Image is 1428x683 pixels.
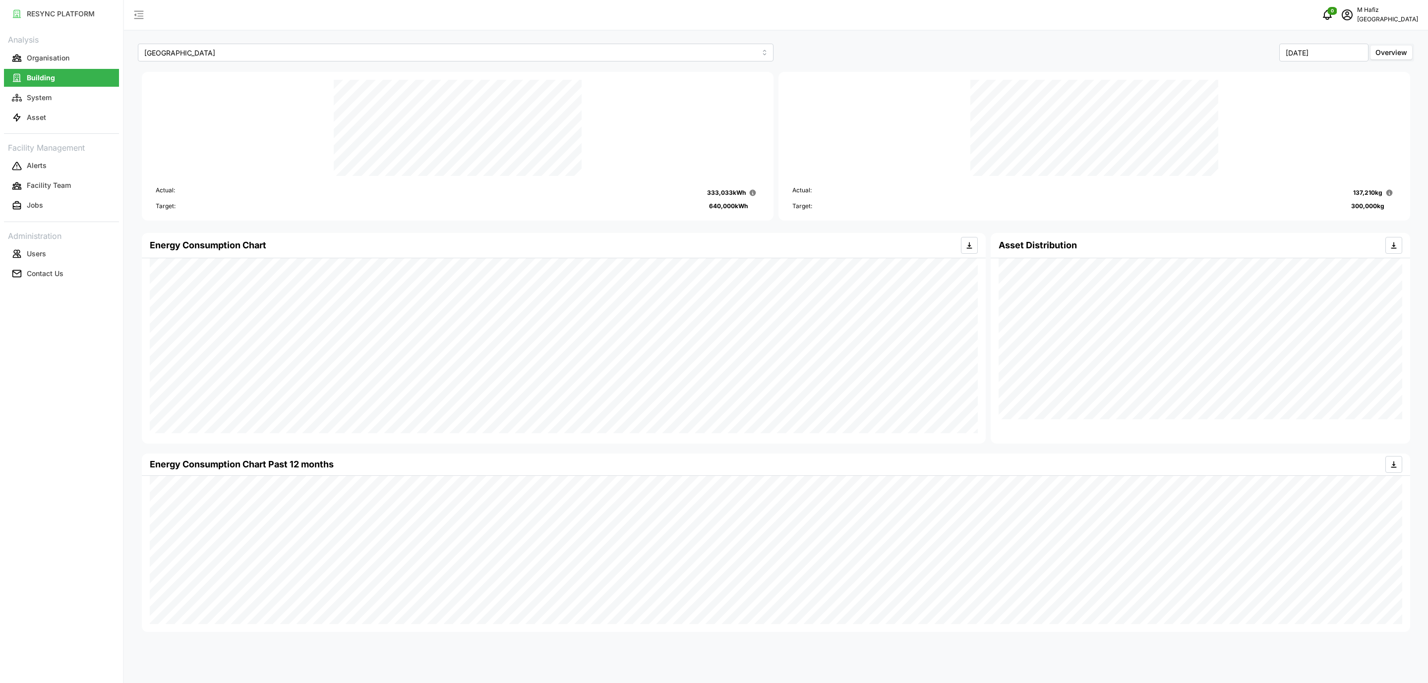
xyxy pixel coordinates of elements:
span: Overview [1375,48,1407,57]
span: 0 [1331,7,1334,14]
p: Target: [156,202,176,211]
p: Facility Management [4,140,119,154]
button: Facility Team [4,177,119,195]
button: Alerts [4,157,119,175]
button: schedule [1337,5,1357,25]
a: Users [4,244,119,264]
a: System [4,88,119,108]
p: Asset [27,113,46,122]
p: RESYNC PLATFORM [27,9,95,19]
button: System [4,89,119,107]
p: Analysis [4,32,119,46]
button: Organisation [4,49,119,67]
p: Contact Us [27,269,63,279]
p: 137,210 kg [1353,188,1382,198]
p: Alerts [27,161,47,171]
a: Facility Team [4,176,119,196]
p: System [27,93,52,103]
p: M Hafiz [1357,5,1418,15]
p: Jobs [27,200,43,210]
h4: Energy Consumption Chart [150,239,266,252]
p: Facility Team [27,180,71,190]
p: 333,033 kWh [707,188,746,198]
button: Contact Us [4,265,119,283]
input: Select Month [1279,44,1368,61]
h4: Asset Distribution [999,239,1077,252]
a: Alerts [4,156,119,176]
p: Users [27,249,46,259]
p: 640,000 kWh [709,202,748,211]
a: Organisation [4,48,119,68]
a: RESYNC PLATFORM [4,4,119,24]
button: Asset [4,109,119,126]
p: Actual: [792,186,812,200]
button: Users [4,245,119,263]
a: Building [4,68,119,88]
p: Administration [4,228,119,242]
button: RESYNC PLATFORM [4,5,119,23]
p: [GEOGRAPHIC_DATA] [1357,15,1418,24]
p: Target: [792,202,812,211]
p: 300,000 kg [1351,202,1384,211]
a: Asset [4,108,119,127]
p: Building [27,73,55,83]
button: Building [4,69,119,87]
p: Actual: [156,186,175,200]
p: Organisation [27,53,69,63]
a: Contact Us [4,264,119,284]
a: Jobs [4,196,119,216]
p: Energy Consumption Chart Past 12 months [150,457,334,471]
button: notifications [1317,5,1337,25]
button: Jobs [4,197,119,215]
